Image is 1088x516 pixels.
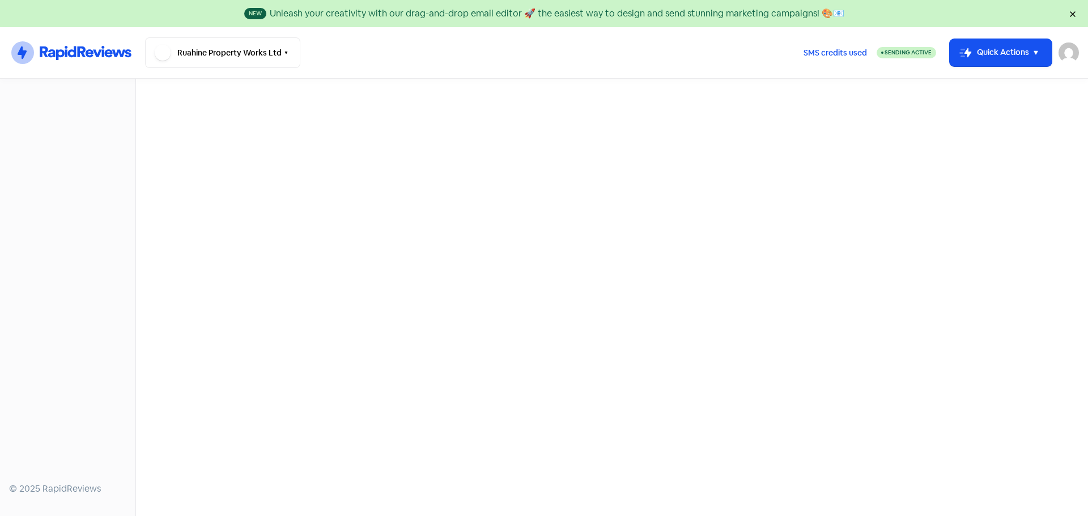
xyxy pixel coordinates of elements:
[794,46,877,58] a: SMS credits used
[1059,42,1079,63] img: User
[950,39,1052,66] button: Quick Actions
[885,49,932,56] span: Sending Active
[804,47,867,59] span: SMS credits used
[145,37,300,68] button: Ruahine Property Works Ltd
[270,7,844,20] div: Unleash your creativity with our drag-and-drop email editor 🚀 the easiest way to design and send ...
[244,8,266,19] span: New
[9,482,126,496] div: © 2025 RapidReviews
[877,46,936,59] a: Sending Active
